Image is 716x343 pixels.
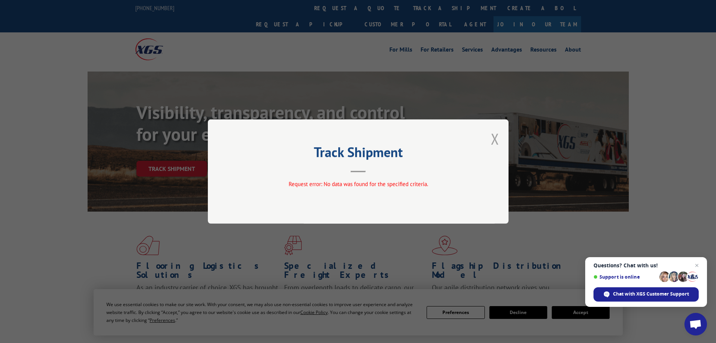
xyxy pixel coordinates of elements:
div: Chat with XGS Customer Support [593,287,699,302]
button: Close modal [491,129,499,149]
span: Questions? Chat with us! [593,262,699,268]
span: Request error: No data was found for the specified criteria. [288,180,428,188]
span: Close chat [692,261,701,270]
span: Support is online [593,274,657,280]
h2: Track Shipment [245,147,471,161]
div: Open chat [684,313,707,335]
span: Chat with XGS Customer Support [613,291,689,297]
